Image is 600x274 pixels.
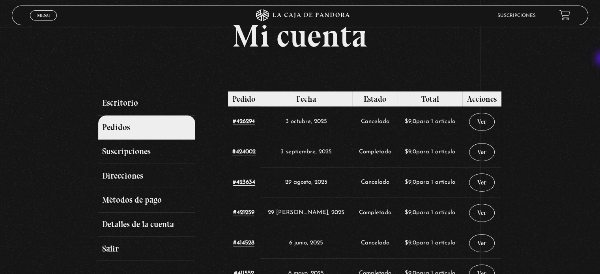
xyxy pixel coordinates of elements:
[352,167,398,198] td: Cancelado
[352,228,398,258] td: Cancelado
[280,149,331,155] time: 3 septiembre, 2025
[467,94,497,104] span: Acciones
[405,179,408,185] span: $
[405,149,416,155] span: 9,0
[469,234,495,252] a: Ver pedido 414528
[405,119,408,125] span: $
[405,179,416,185] span: 9,0
[469,173,495,192] a: Ver pedido 423634
[405,149,408,155] span: $
[233,119,255,125] a: Ver número del pedido 426294
[233,210,254,216] a: Ver número del pedido 421259
[233,179,255,186] a: Ver número del pedido 423634
[233,240,254,246] a: Ver número del pedido 414528
[285,119,327,125] time: 3 octubre, 2025
[559,10,570,21] a: View your shopping cart
[352,137,398,167] td: Completado
[285,179,327,185] time: 29 agosto, 2025
[98,140,195,164] a: Suscripciones
[98,91,195,116] a: Escritorio
[232,149,256,155] a: Ver número del pedido 424002
[405,210,416,216] span: 9,0
[37,13,50,18] span: Menu
[34,20,53,25] span: Cerrar
[352,198,398,228] td: Completado
[405,119,416,125] span: 9,0
[398,167,462,198] td: para 1 artículo
[405,210,408,216] span: $
[398,198,462,228] td: para 1 artículo
[398,228,462,258] td: para 1 artículo
[98,20,501,52] h1: Mi cuenta
[98,212,195,237] a: Detalles de la cuenta
[405,240,416,246] span: 9,0
[497,13,536,18] a: Suscripciones
[268,210,344,216] time: 29 [PERSON_NAME], 2025
[398,137,462,167] td: para 1 artículo
[352,106,398,137] td: Cancelado
[98,188,195,212] a: Métodos de pago
[98,164,195,188] a: Direcciones
[98,91,219,261] nav: Páginas de cuenta
[469,204,495,222] a: Ver pedido 421259
[289,240,323,246] time: 6 junio, 2025
[405,240,408,246] span: $
[398,106,462,137] td: para 1 artículo
[296,94,316,104] span: Fecha
[421,94,439,104] span: Total
[98,116,195,140] a: Pedidos
[364,94,386,104] span: Estado
[469,143,495,161] a: Ver pedido 424002
[232,94,255,104] span: Pedido
[98,237,195,261] a: Salir
[469,113,495,131] a: Ver pedido 426294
